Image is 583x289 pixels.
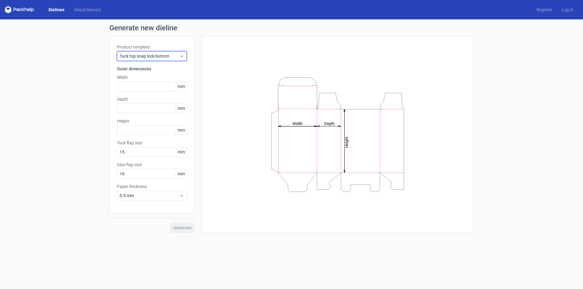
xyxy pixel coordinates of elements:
[176,147,186,156] span: mm
[324,121,335,126] tspan: Depth
[109,24,474,32] h1: Generate new dieline
[176,126,186,135] span: mm
[532,7,557,13] a: Register
[69,7,106,13] a: Diecut layouts
[557,7,578,13] a: Log in
[176,169,186,178] span: mm
[117,74,187,80] label: Width
[117,96,187,102] label: Depth
[117,183,187,190] label: Paper thickness
[292,121,302,126] tspan: Width
[117,140,187,146] label: Tuck flap size
[344,136,349,148] tspan: Height
[176,82,186,91] span: mm
[117,44,187,50] label: Product template
[120,193,179,199] span: 0.5 mm
[120,53,179,59] span: Tuck top snap lock bottom
[117,162,187,168] label: Glue flap size
[44,7,69,13] a: Dielines
[176,104,186,113] span: mm
[117,118,187,124] label: Height
[117,66,187,72] h3: Outer dimensions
